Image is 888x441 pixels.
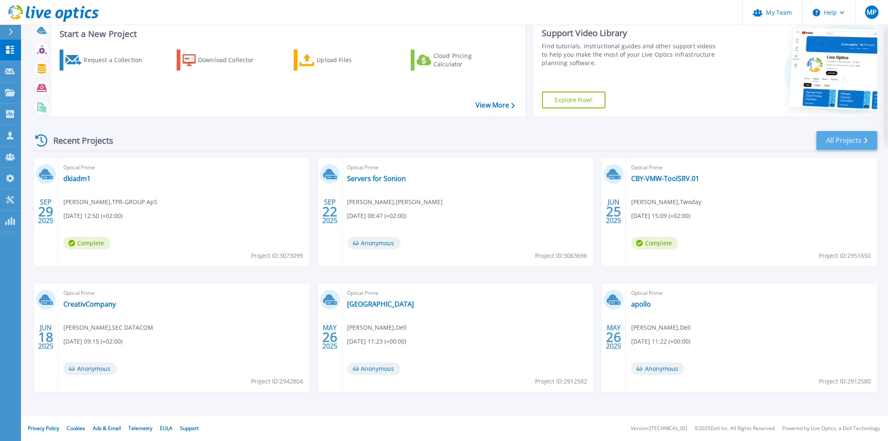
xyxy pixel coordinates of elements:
div: Recent Projects [32,130,125,151]
a: Explore Now! [542,92,606,108]
span: Optical Prime [631,163,872,172]
span: Project ID: 2951650 [819,251,871,260]
span: Anonymous [63,362,117,375]
a: All Projects [817,131,878,150]
a: Telemetry [128,425,152,432]
li: Powered by Live Optics, a Dell Technology [783,426,880,431]
span: [PERSON_NAME] , TPR-GROUP ApS [63,197,157,207]
span: Project ID: 3063696 [535,251,587,260]
div: Find tutorials, instructional guides and other support videos to help you make the most of your L... [542,42,718,67]
span: [DATE] 11:22 (+00:00) [631,337,690,346]
a: Cookies [67,425,85,432]
div: JUN 2025 [606,196,622,227]
span: Complete [63,237,110,249]
span: [PERSON_NAME] , Dell [347,323,407,332]
a: CBY-VMW-ToolSRV.01 [631,174,699,183]
span: 26 [606,333,622,341]
span: Complete [631,237,678,249]
span: Project ID: 2912582 [535,377,587,386]
a: Download Collector [177,50,270,71]
span: Project ID: 2942804 [251,377,303,386]
span: MP [867,9,877,16]
span: 29 [38,208,53,215]
span: Anonymous [347,362,401,375]
span: [DATE] 08:47 (+02:00) [347,211,407,220]
a: [GEOGRAPHIC_DATA] [347,300,414,308]
span: Optical Prime [63,289,305,298]
span: Optical Prime [631,289,872,298]
span: [DATE] 12:50 (+02:00) [63,211,123,220]
a: Cloud Pricing Calculator [411,50,504,71]
div: SEP 2025 [322,196,338,227]
span: [DATE] 09:15 (+02:00) [63,337,123,346]
h3: Start a New Project [60,29,515,39]
span: [DATE] 11:23 (+00:00) [347,337,407,346]
span: Project ID: 3073099 [251,251,303,260]
div: MAY 2025 [606,322,622,352]
a: dkiadm1 [63,174,91,183]
span: [PERSON_NAME] , Twoday [631,197,701,207]
span: Optical Prime [63,163,305,172]
span: [PERSON_NAME] , Dell [631,323,691,332]
span: 18 [38,333,53,341]
span: 26 [322,333,337,341]
div: Cloud Pricing Calculator [434,52,501,68]
span: [PERSON_NAME] , [PERSON_NAME] [347,197,443,207]
div: Upload Files [317,52,384,68]
li: Version: [TECHNICAL_ID] [631,426,687,431]
div: Download Collector [198,52,265,68]
span: Optical Prime [347,289,589,298]
a: CreativCompany [63,300,116,308]
a: EULA [160,425,172,432]
a: Upload Files [294,50,387,71]
div: SEP 2025 [38,196,54,227]
a: Support [180,425,198,432]
span: [PERSON_NAME] , SEC DATACOM [63,323,153,332]
div: Request a Collection [84,52,151,68]
span: [DATE] 15:09 (+02:00) [631,211,690,220]
a: Ads & Email [93,425,121,432]
div: Support Video Library [542,28,718,39]
span: Anonymous [631,362,684,375]
span: Anonymous [347,237,401,249]
span: Project ID: 2912580 [819,377,871,386]
div: JUN 2025 [38,322,54,352]
span: 25 [606,208,622,215]
span: 22 [322,208,337,215]
div: MAY 2025 [322,322,338,352]
a: apollo [631,300,651,308]
li: © 2025 Dell Inc. All Rights Reserved [695,426,775,431]
a: Servers for Sonion [347,174,406,183]
span: Optical Prime [347,163,589,172]
a: Privacy Policy [28,425,59,432]
a: View More [475,101,515,109]
a: Request a Collection [60,50,153,71]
